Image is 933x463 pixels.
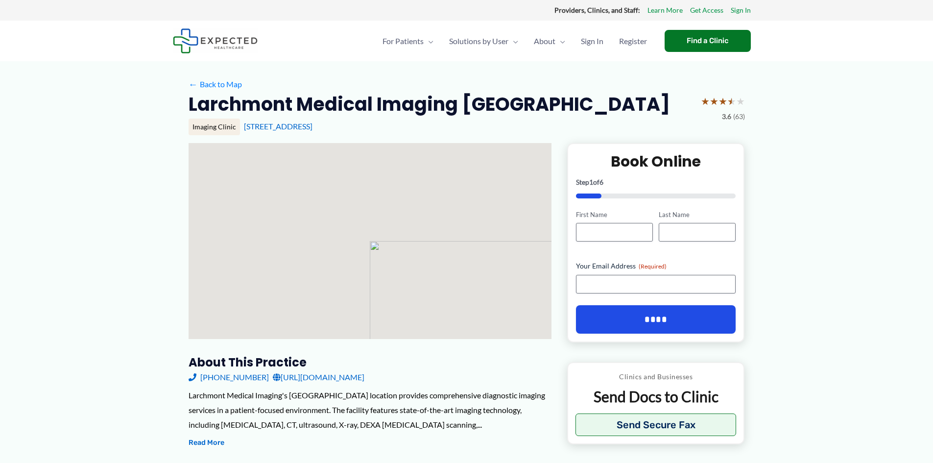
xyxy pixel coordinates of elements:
a: AboutMenu Toggle [526,24,573,58]
a: Register [611,24,655,58]
label: Last Name [659,210,736,219]
span: For Patients [383,24,424,58]
a: Solutions by UserMenu Toggle [441,24,526,58]
a: Find a Clinic [665,30,751,52]
p: Send Docs to Clinic [575,387,737,406]
label: Your Email Address [576,261,736,271]
span: ★ [701,92,710,110]
span: ★ [710,92,718,110]
span: ★ [736,92,745,110]
span: Menu Toggle [555,24,565,58]
a: Sign In [731,4,751,17]
img: Expected Healthcare Logo - side, dark font, small [173,28,258,53]
span: Solutions by User [449,24,508,58]
a: Sign In [573,24,611,58]
p: Clinics and Businesses [575,370,737,383]
span: ← [189,79,198,89]
button: Send Secure Fax [575,414,737,436]
a: [STREET_ADDRESS] [244,122,312,131]
a: For PatientsMenu Toggle [375,24,441,58]
a: [PHONE_NUMBER] [189,370,269,385]
span: 1 [589,178,593,186]
span: Menu Toggle [424,24,433,58]
label: First Name [576,210,653,219]
nav: Primary Site Navigation [375,24,655,58]
span: ★ [718,92,727,110]
h2: Larchmont Medical Imaging [GEOGRAPHIC_DATA] [189,92,670,116]
a: ←Back to Map [189,77,242,92]
span: Register [619,24,647,58]
span: (Required) [639,263,667,270]
div: Imaging Clinic [189,119,240,135]
span: Sign In [581,24,603,58]
a: [URL][DOMAIN_NAME] [273,370,364,385]
button: Read More [189,437,224,449]
span: 6 [599,178,603,186]
a: Get Access [690,4,723,17]
strong: Providers, Clinics, and Staff: [554,6,640,14]
span: ★ [727,92,736,110]
h3: About this practice [189,355,551,370]
span: Menu Toggle [508,24,518,58]
span: About [534,24,555,58]
h2: Book Online [576,152,736,171]
p: Step of [576,179,736,186]
a: Learn More [647,4,683,17]
div: Larchmont Medical Imaging's [GEOGRAPHIC_DATA] location provides comprehensive diagnostic imaging ... [189,388,551,432]
span: (63) [733,110,745,123]
span: 3.6 [722,110,731,123]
